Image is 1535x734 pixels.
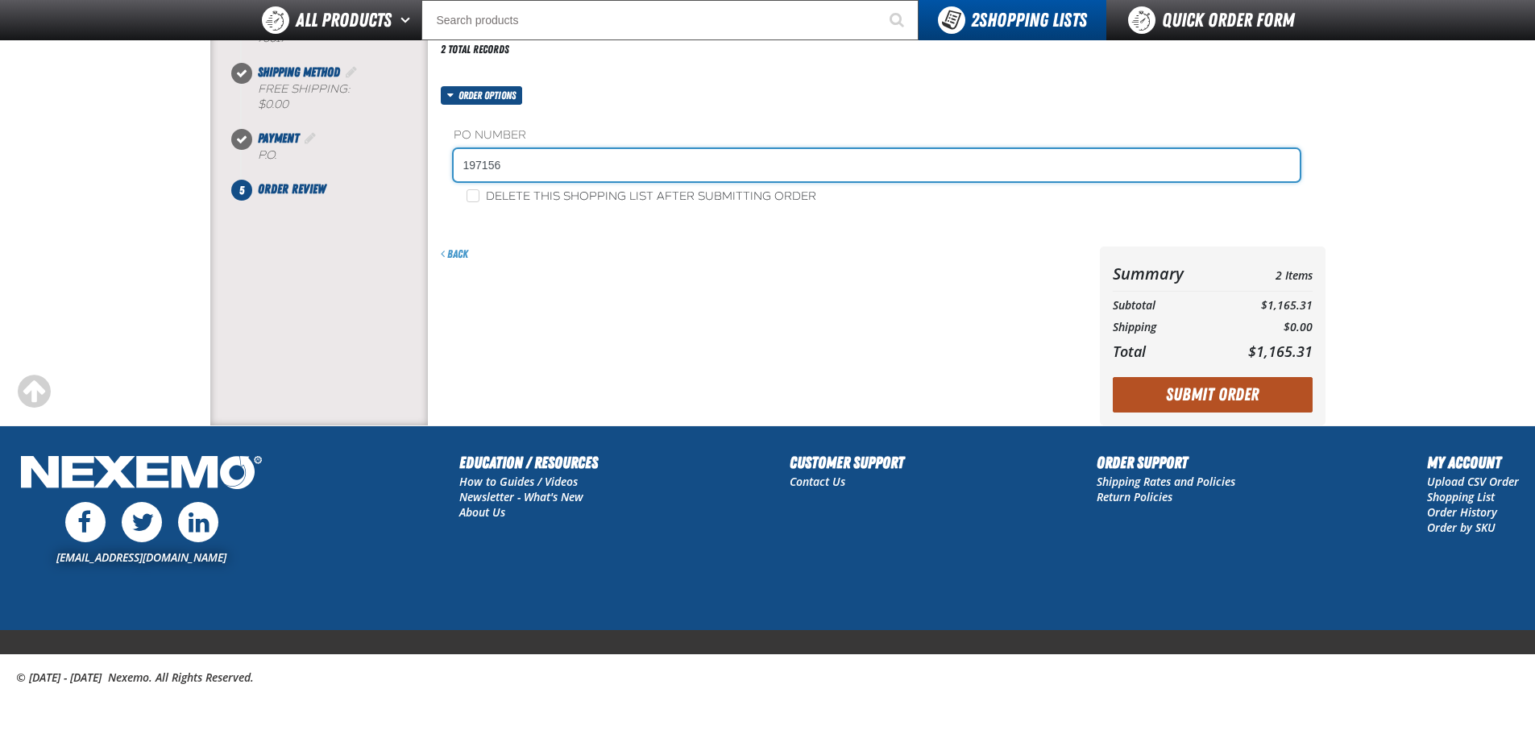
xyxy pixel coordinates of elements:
a: Order by SKU [1427,520,1496,535]
a: Upload CSV Order [1427,474,1519,489]
strong: 2 [971,9,979,31]
h2: My Account [1427,450,1519,475]
a: [EMAIL_ADDRESS][DOMAIN_NAME] [56,549,226,565]
h2: Customer Support [790,450,904,475]
div: Free Shipping: [258,82,428,113]
a: Newsletter - What's New [459,489,583,504]
th: Total [1113,338,1218,364]
strong: $0.00 [258,97,288,111]
label: PO Number [454,128,1300,143]
th: Summary [1113,259,1218,288]
label: Delete this shopping list after submitting order [467,189,816,205]
a: How to Guides / Videos [459,474,578,489]
a: Shopping List [1427,489,1495,504]
span: Order Review [258,181,326,197]
a: About Us [459,504,505,520]
div: 2 total records [441,42,509,57]
a: Shipping Rates and Policies [1097,474,1235,489]
a: Edit Payment [302,131,318,146]
a: Back [441,247,468,260]
div: Scroll to the top [16,374,52,409]
h2: Education / Resources [459,450,598,475]
td: $0.00 [1217,317,1312,338]
div: P.O. [258,148,428,164]
li: Shipping Method. Step 3 of 5. Completed [242,63,428,129]
span: Shopping Lists [971,9,1087,31]
td: 2 Items [1217,259,1312,288]
span: All Products [296,6,392,35]
li: Payment. Step 4 of 5. Completed [242,129,428,180]
span: $1,165.31 [1248,342,1313,361]
img: Nexemo Logo [16,450,267,498]
button: Order options [441,86,523,105]
td: $1,165.31 [1217,295,1312,317]
span: Shipping Method [258,64,340,80]
a: Edit Shipping Method [343,64,359,80]
span: 5 [231,180,252,201]
li: Order Review. Step 5 of 5. Not Completed [242,180,428,199]
a: Order History [1427,504,1497,520]
th: Subtotal [1113,295,1218,317]
th: Shipping [1113,317,1218,338]
span: Payment [258,131,299,146]
span: Order options [458,86,522,105]
a: Contact Us [790,474,845,489]
a: Return Policies [1097,489,1172,504]
button: Submit Order [1113,377,1313,413]
input: Delete this shopping list after submitting order [467,189,479,202]
h2: Order Support [1097,450,1235,475]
